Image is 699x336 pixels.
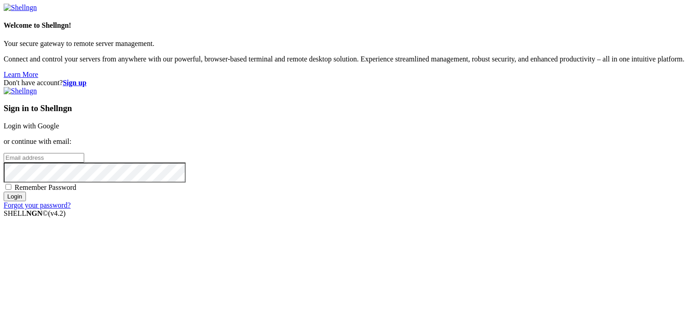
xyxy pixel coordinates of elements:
[4,201,71,209] a: Forgot your password?
[4,4,37,12] img: Shellngn
[4,153,84,163] input: Email address
[48,209,66,217] span: 4.2.0
[4,122,59,130] a: Login with Google
[4,21,695,30] h4: Welcome to Shellngn!
[4,103,695,113] h3: Sign in to Shellngn
[63,79,86,87] a: Sign up
[4,71,38,78] a: Learn More
[4,87,37,95] img: Shellngn
[5,184,11,190] input: Remember Password
[4,55,695,63] p: Connect and control your servers from anywhere with our powerful, browser-based terminal and remo...
[4,192,26,201] input: Login
[15,183,76,191] span: Remember Password
[4,79,695,87] div: Don't have account?
[26,209,43,217] b: NGN
[4,40,695,48] p: Your secure gateway to remote server management.
[4,209,66,217] span: SHELL ©
[4,137,695,146] p: or continue with email:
